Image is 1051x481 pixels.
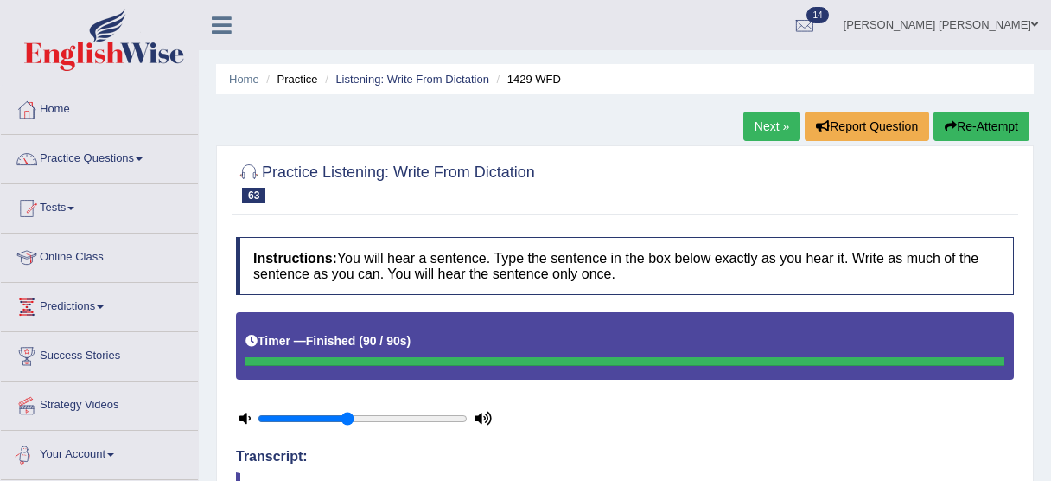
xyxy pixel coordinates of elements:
b: ( [359,334,363,348]
b: 90 / 90s [363,334,407,348]
button: Re-Attempt [933,112,1029,141]
h4: Transcript: [236,449,1014,465]
a: Your Account [1,431,198,474]
b: Instructions: [253,251,337,266]
b: ) [407,334,411,348]
h2: Practice Listening: Write From Dictation [236,160,535,203]
a: Tests [1,184,198,228]
a: Strategy Videos [1,382,198,425]
h5: Timer — [245,335,411,348]
a: Listening: Write From Dictation [335,73,489,86]
h4: You will hear a sentence. Type the sentence in the box below exactly as you hear it. Write as muc... [236,237,1014,295]
b: Finished [306,334,356,348]
span: 63 [242,188,265,203]
a: Home [1,86,198,129]
li: 1429 WFD [493,71,561,87]
a: Online Class [1,234,198,277]
li: Practice [262,71,317,87]
a: Predictions [1,283,198,326]
span: 14 [806,7,828,23]
button: Report Question [805,112,929,141]
a: Practice Questions [1,135,198,178]
a: Success Stories [1,332,198,375]
a: Home [229,73,259,86]
a: Next » [743,112,800,141]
